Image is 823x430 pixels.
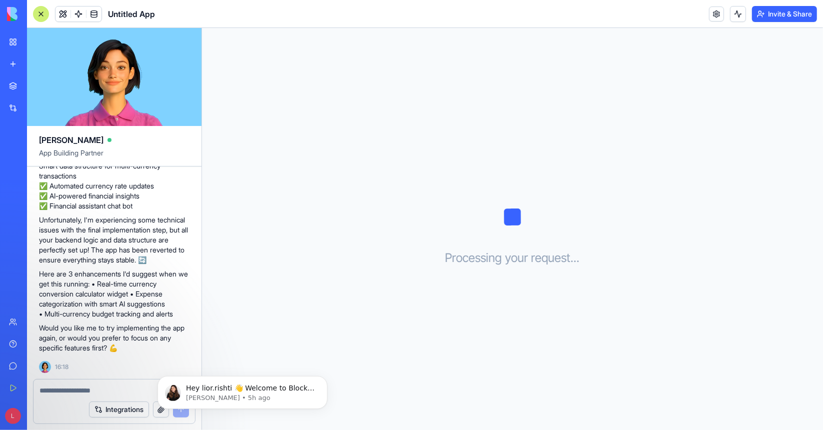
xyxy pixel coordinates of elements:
span: L [5,408,21,424]
h3: Processing your request [445,250,580,266]
span: App Building Partner [39,148,189,166]
p: Unfortunately, I'm experiencing some technical issues with the final implementation step, but all... [39,215,189,265]
iframe: Intercom notifications message [142,355,342,425]
span: 16:18 [55,363,68,371]
button: Invite & Share [752,6,817,22]
span: [PERSON_NAME] [39,134,103,146]
span: . [571,250,574,266]
span: Untitled App [108,8,155,20]
span: . [574,250,577,266]
p: Here are 3 enhancements I'd suggest when we get this running: • Real-time currency conversion cal... [39,269,189,319]
p: Would you like me to try implementing the app again, or would you prefer to focus on any specific... [39,323,189,353]
span: . [577,250,580,266]
p: Your app foundation is already built with: ✅ Smart data structure for multi-currency transactions... [39,151,189,211]
button: Integrations [89,401,149,417]
img: Ella_00000_wcx2te.png [39,361,51,373]
img: logo [7,7,69,21]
